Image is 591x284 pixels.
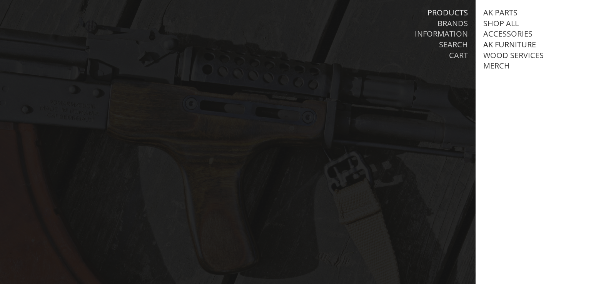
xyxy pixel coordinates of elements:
[427,8,468,18] a: Products
[449,50,468,60] a: Cart
[415,29,468,39] a: Information
[439,40,468,50] a: Search
[483,29,533,39] a: Accessories
[483,18,519,28] a: Shop All
[483,50,544,60] a: Wood Services
[437,18,468,28] a: Brands
[483,61,510,71] a: Merch
[483,40,536,50] a: AK Furniture
[483,8,518,18] a: AK Parts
